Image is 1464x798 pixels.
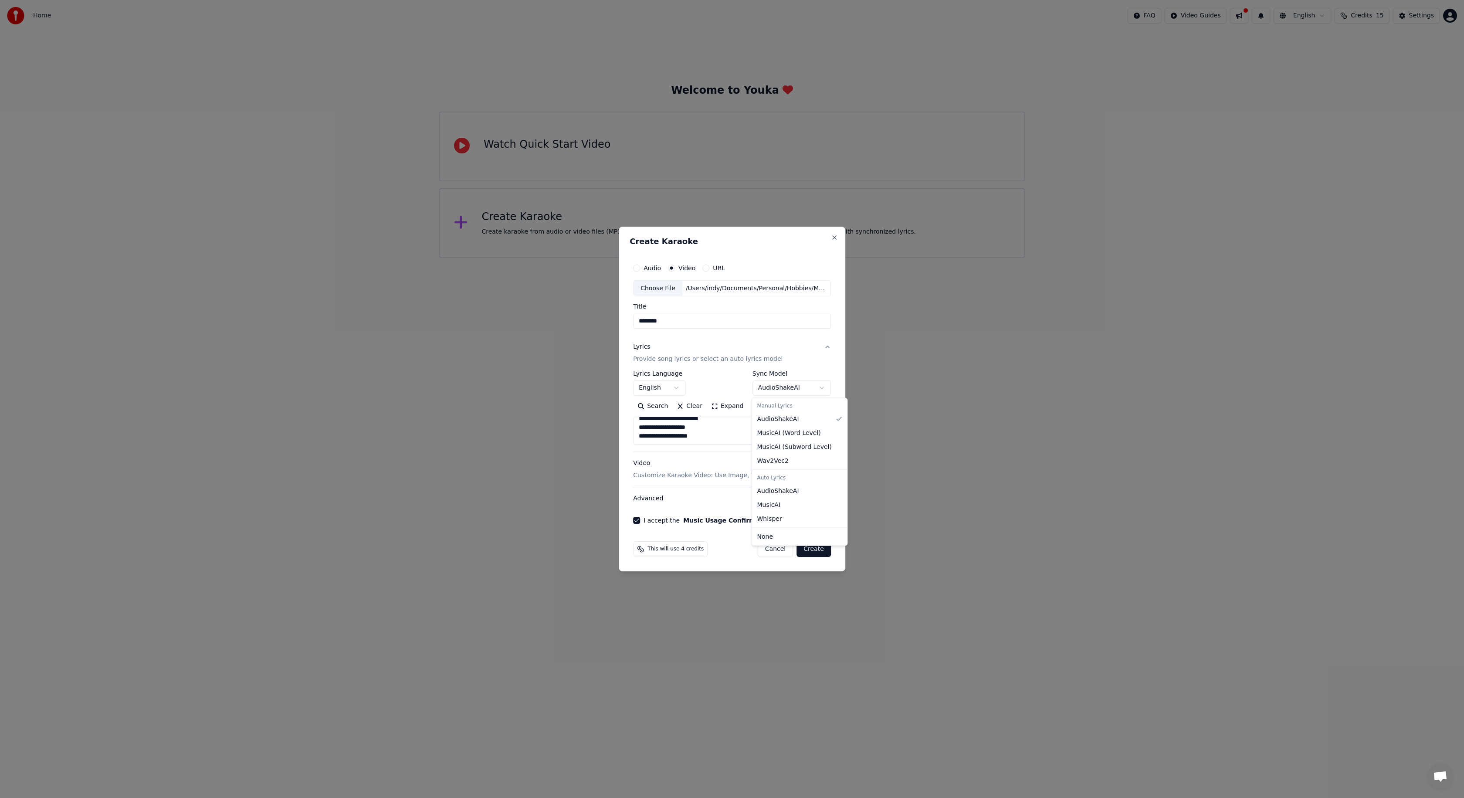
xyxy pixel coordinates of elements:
[754,400,846,412] div: Manual Lyrics
[757,532,773,541] span: None
[757,514,782,523] span: Whisper
[757,486,799,495] span: AudioShakeAI
[757,456,789,465] span: Wav2Vec2
[757,500,781,509] span: MusicAI
[757,442,832,451] span: MusicAI ( Subword Level )
[757,414,799,423] span: AudioShakeAI
[757,428,821,437] span: MusicAI ( Word Level )
[754,472,846,484] div: Auto Lyrics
